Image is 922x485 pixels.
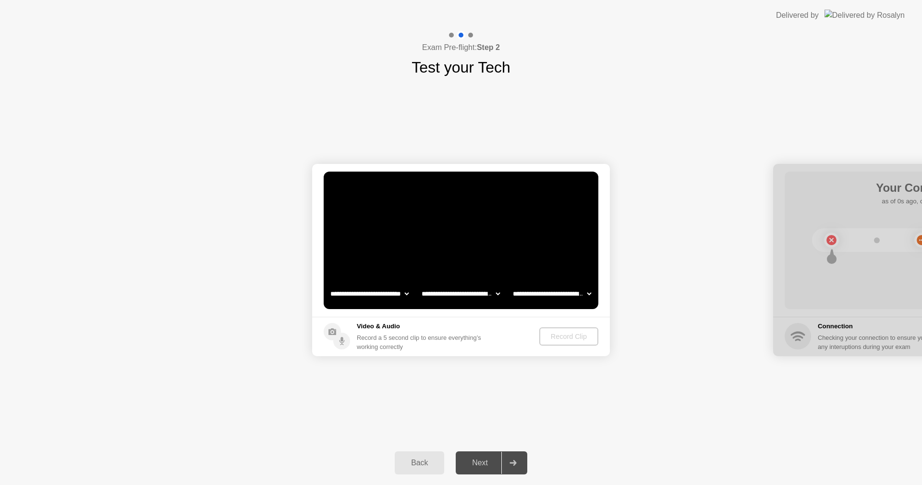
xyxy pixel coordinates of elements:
div: Back [398,459,441,467]
select: Available microphones [511,284,593,303]
div: Record Clip [543,333,594,340]
button: Next [456,451,527,474]
h4: Exam Pre-flight: [422,42,500,53]
div: Next [459,459,501,467]
div: Delivered by [776,10,819,21]
select: Available speakers [420,284,502,303]
div: Record a 5 second clip to ensure everything’s working correctly [357,333,485,351]
h5: Video & Audio [357,322,485,331]
button: Back [395,451,444,474]
img: Delivered by Rosalyn [825,10,905,21]
h1: Test your Tech [412,56,510,79]
select: Available cameras [328,284,411,303]
button: Record Clip [539,327,598,346]
b: Step 2 [477,43,500,51]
